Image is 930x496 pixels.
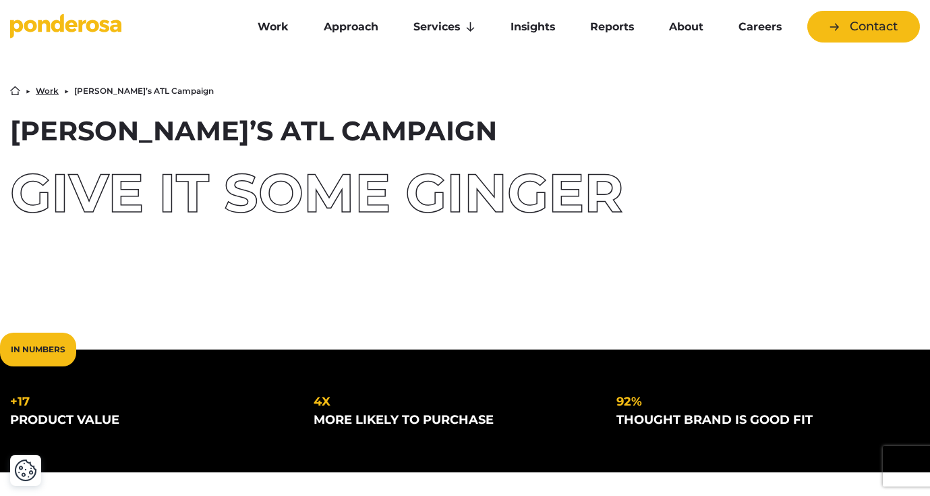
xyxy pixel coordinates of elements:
li: ▶︎ [64,87,69,95]
div: Give it some ginger [10,166,920,219]
a: Services [399,13,490,41]
div: 92% [616,393,898,411]
a: Work [36,87,59,95]
li: ▶︎ [26,87,30,95]
div: thought brand is good fit [616,411,898,429]
div: 4x [314,393,595,411]
a: Home [10,86,20,96]
h1: [PERSON_NAME]’s ATL Campaign [10,117,920,144]
a: Careers [724,13,796,41]
a: Approach [309,13,393,41]
a: Contact [807,11,920,43]
img: Revisit consent button [14,459,37,482]
a: Go to homepage [10,13,223,40]
div: +17 [10,393,292,411]
a: Reports [575,13,649,41]
div: product value [10,411,292,429]
button: Cookie Settings [14,459,37,482]
a: Work [243,13,303,41]
div: more likely to purchase [314,411,595,429]
a: About [654,13,718,41]
a: Insights [496,13,570,41]
li: [PERSON_NAME]’s ATL Campaign [74,87,214,95]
